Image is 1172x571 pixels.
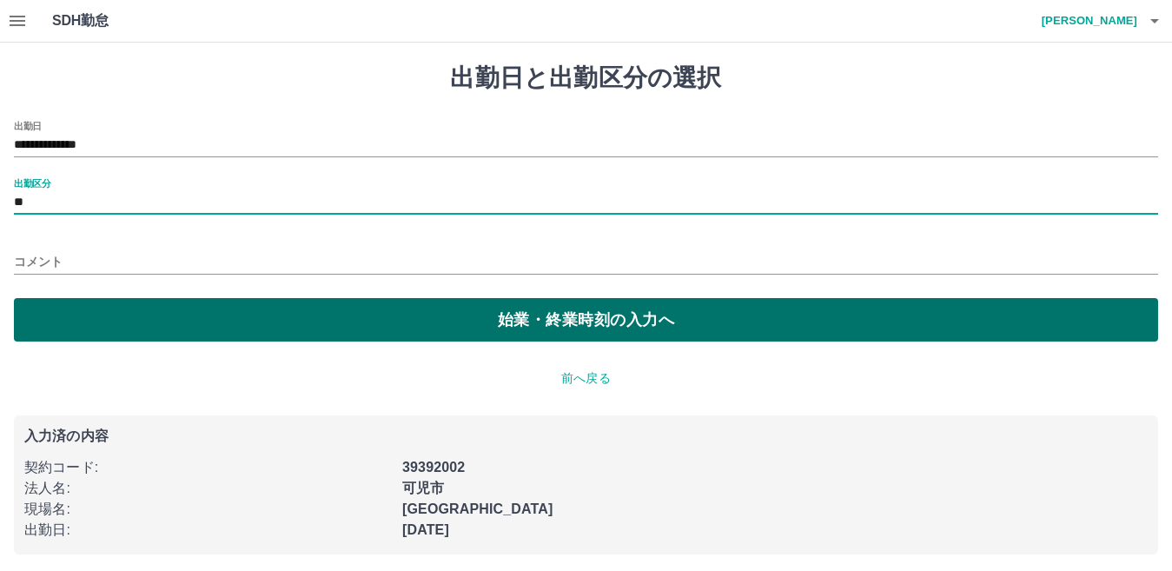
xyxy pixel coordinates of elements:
b: 39392002 [402,460,465,475]
p: 前へ戻る [14,369,1158,388]
b: [GEOGRAPHIC_DATA] [402,501,553,516]
label: 出勤区分 [14,176,50,189]
h1: 出勤日と出勤区分の選択 [14,63,1158,93]
p: 法人名 : [24,478,392,499]
b: [DATE] [402,522,449,537]
label: 出勤日 [14,119,42,132]
p: 現場名 : [24,499,392,520]
b: 可児市 [402,481,444,495]
button: 始業・終業時刻の入力へ [14,298,1158,342]
p: 出勤日 : [24,520,392,541]
p: 契約コード : [24,457,392,478]
p: 入力済の内容 [24,429,1148,443]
